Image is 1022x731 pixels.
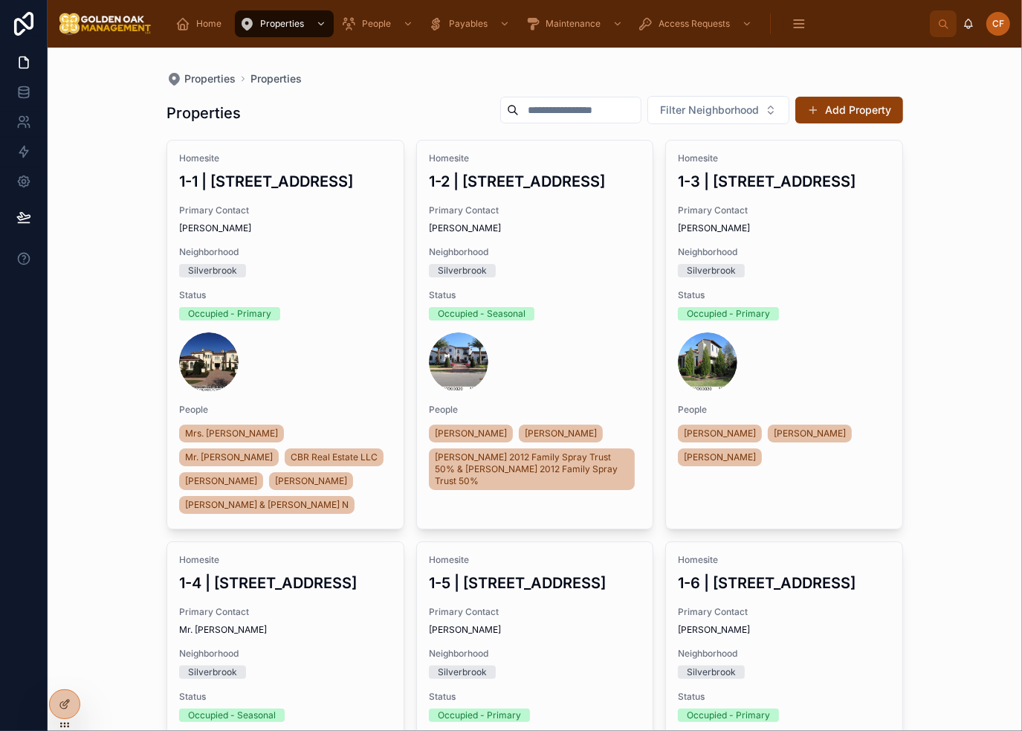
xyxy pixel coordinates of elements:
span: Status [429,289,641,301]
div: Silverbrook [188,264,237,277]
span: Homesite [179,152,392,164]
span: Status [179,289,392,301]
span: Neighborhood [179,246,392,258]
span: [PERSON_NAME] [275,475,347,487]
a: Mrs. [PERSON_NAME] [179,425,284,442]
h3: 1-4 | [STREET_ADDRESS] [179,572,392,594]
a: [PERSON_NAME] [678,448,762,466]
a: [PERSON_NAME] [269,472,353,490]
span: Homesite [678,152,890,164]
span: Status [429,691,641,703]
span: Homesite [179,554,392,566]
div: Silverbrook [687,264,736,277]
h3: 1-1 | [STREET_ADDRESS] [179,170,392,193]
a: [PERSON_NAME] [519,425,603,442]
div: Occupied - Seasonal [438,307,525,321]
span: Status [678,691,890,703]
h3: 1-2 | [STREET_ADDRESS] [429,170,641,193]
a: [PERSON_NAME] & [PERSON_NAME] N [179,496,355,514]
span: Homesite [678,554,890,566]
div: Silverbrook [687,666,736,679]
span: Filter Neighborhood [660,103,759,117]
span: CF [992,18,1004,30]
a: Properties [235,10,334,37]
span: Primary Contact [678,205,890,216]
h3: 1-3 | [STREET_ADDRESS] [678,170,890,193]
span: [PERSON_NAME] [684,451,756,463]
span: Status [678,289,890,301]
a: [PERSON_NAME] 2012 Family Spray Trust 50% & [PERSON_NAME] 2012 Family Spray Trust 50% [429,448,635,490]
span: Homesite [429,554,641,566]
span: Mr. [PERSON_NAME] [179,624,392,636]
span: [PERSON_NAME] [179,222,392,234]
span: Mr. [PERSON_NAME] [185,451,273,463]
a: Maintenance [520,10,630,37]
img: App logo [59,12,152,36]
a: Homesite1-1 | [STREET_ADDRESS]Primary Contact[PERSON_NAME]NeighborhoodSilverbrookStatusOccupied -... [166,140,404,529]
span: Maintenance [546,18,601,30]
a: [PERSON_NAME] [429,425,513,442]
h3: 1-6 | [STREET_ADDRESS] [678,572,890,594]
span: People [678,404,890,416]
span: [PERSON_NAME] [684,428,756,439]
span: [PERSON_NAME] & [PERSON_NAME] N [185,499,349,511]
span: Neighborhood [429,246,641,258]
a: Homesite1-2 | [STREET_ADDRESS]Primary Contact[PERSON_NAME]NeighborhoodSilverbrookStatusOccupied -... [416,140,654,529]
a: [PERSON_NAME] [678,425,762,442]
span: Primary Contact [429,606,641,618]
span: People [362,18,391,30]
a: Mr. [PERSON_NAME] [179,448,279,466]
h1: Properties [166,103,241,123]
div: Occupied - Primary [188,307,271,321]
div: Silverbrook [188,666,237,679]
span: Homesite [429,152,641,164]
a: Homesite1-3 | [STREET_ADDRESS]Primary Contact[PERSON_NAME]NeighborhoodSilverbrookStatusOccupied -... [665,140,903,529]
div: Occupied - Primary [687,709,770,722]
span: Properties [260,18,304,30]
span: Home [196,18,221,30]
span: Neighborhood [429,648,641,660]
a: [PERSON_NAME] [768,425,852,442]
span: [PERSON_NAME] [435,428,507,439]
span: Neighborhood [678,246,890,258]
div: scrollable content [164,7,930,40]
span: People [179,404,392,416]
span: Mrs. [PERSON_NAME] [185,428,278,439]
a: Payables [424,10,517,37]
a: People [337,10,421,37]
div: Occupied - Primary [438,709,521,722]
span: Primary Contact [429,205,641,216]
span: [PERSON_NAME] 2012 Family Spray Trust 50% & [PERSON_NAME] 2012 Family Spray Trust 50% [435,451,630,487]
span: [PERSON_NAME] [429,624,641,636]
button: Add Property [795,97,903,123]
button: Select Button [647,96,789,124]
span: [PERSON_NAME] [678,222,890,234]
h3: 1-5 | [STREET_ADDRESS] [429,572,641,594]
a: Properties [166,71,236,86]
span: Payables [449,18,488,30]
span: [PERSON_NAME] [185,475,257,487]
span: [PERSON_NAME] [774,428,846,439]
span: Primary Contact [678,606,890,618]
span: Primary Contact [179,606,392,618]
div: Occupied - Seasonal [188,709,276,722]
span: Primary Contact [179,205,392,216]
div: Silverbrook [438,666,487,679]
div: Occupied - Primary [687,307,770,321]
a: CBR Real Estate LLC [285,448,384,466]
span: CBR Real Estate LLC [291,451,378,463]
span: Status [179,691,392,703]
span: [PERSON_NAME] [429,222,641,234]
span: Properties [184,71,236,86]
a: Properties [250,71,302,86]
span: People [429,404,641,416]
span: [PERSON_NAME] [678,624,890,636]
span: Neighborhood [179,648,392,660]
span: Neighborhood [678,648,890,660]
a: Access Requests [633,10,760,37]
a: Home [171,10,232,37]
span: [PERSON_NAME] [525,428,597,439]
span: Access Requests [659,18,730,30]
